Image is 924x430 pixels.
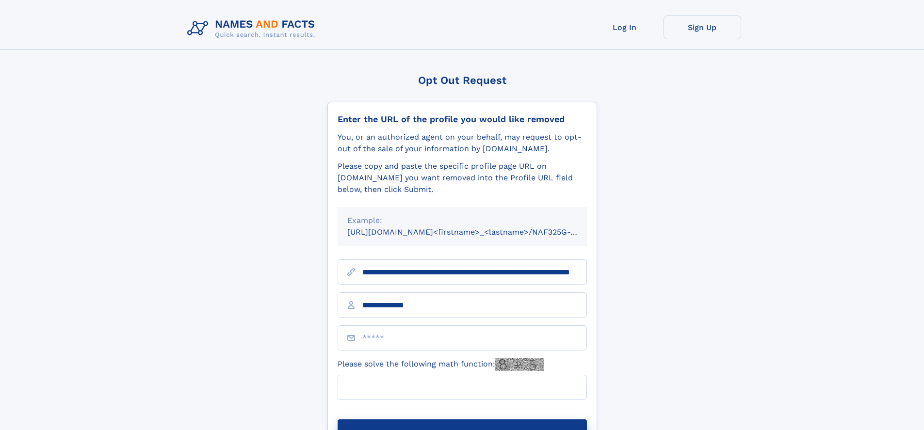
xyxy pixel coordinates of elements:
div: Enter the URL of the profile you would like removed [338,114,587,125]
div: Example: [347,215,577,226]
small: [URL][DOMAIN_NAME]<firstname>_<lastname>/NAF325G-xxxxxxxx [347,227,605,237]
label: Please solve the following math function: [338,358,544,371]
div: You, or an authorized agent on your behalf, may request to opt-out of the sale of your informatio... [338,131,587,155]
div: Please copy and paste the specific profile page URL on [DOMAIN_NAME] you want removed into the Pr... [338,160,587,195]
a: Log In [586,16,664,39]
a: Sign Up [664,16,741,39]
div: Opt Out Request [327,74,597,86]
img: Logo Names and Facts [183,16,323,42]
